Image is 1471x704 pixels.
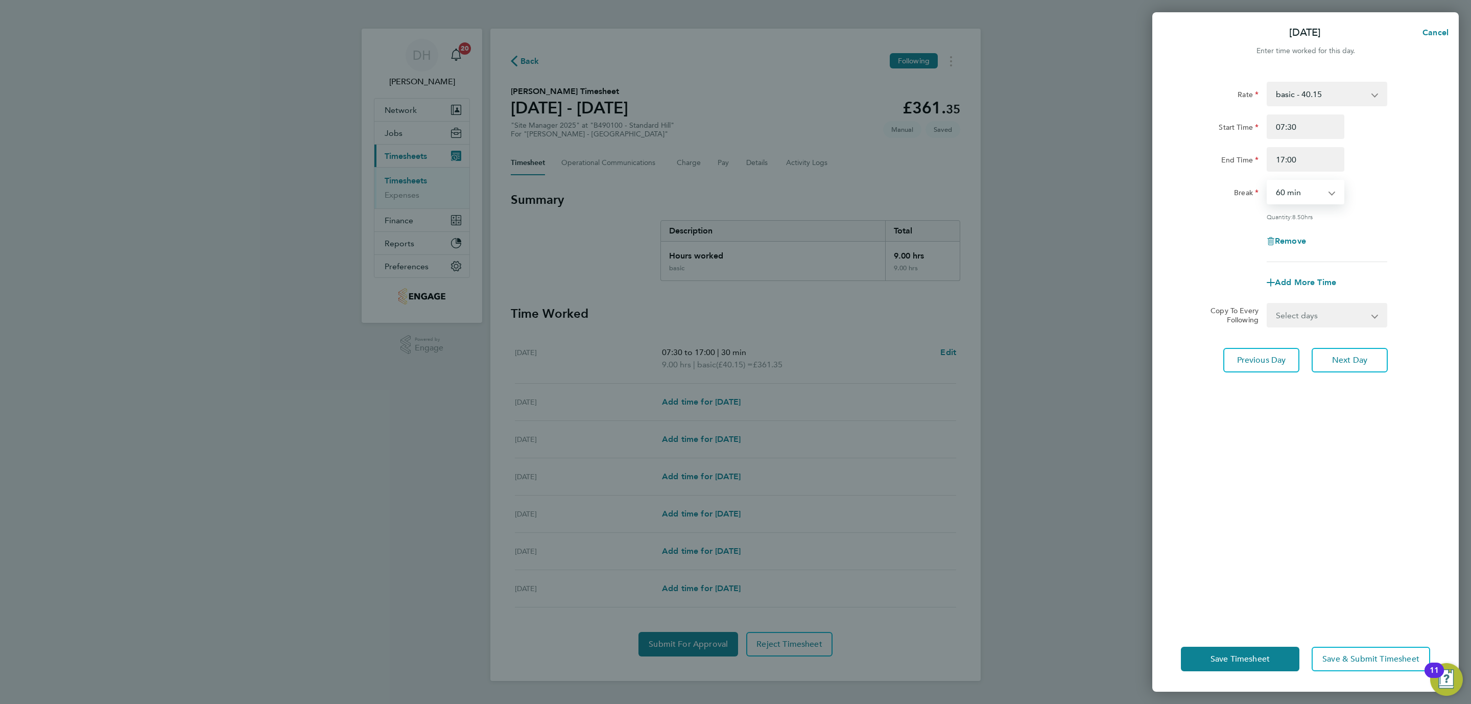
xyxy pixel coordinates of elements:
[1202,306,1259,324] label: Copy To Every Following
[1267,213,1387,221] div: Quantity: hrs
[1312,348,1388,372] button: Next Day
[1234,188,1259,200] label: Break
[1322,654,1419,664] span: Save & Submit Timesheet
[1211,654,1270,664] span: Save Timesheet
[1430,670,1439,684] div: 11
[1275,236,1306,246] span: Remove
[1152,45,1459,57] div: Enter time worked for this day.
[1267,278,1336,287] button: Add More Time
[1275,277,1336,287] span: Add More Time
[1181,647,1299,671] button: Save Timesheet
[1332,355,1367,365] span: Next Day
[1267,237,1306,245] button: Remove
[1237,355,1286,365] span: Previous Day
[1419,28,1449,37] span: Cancel
[1223,348,1299,372] button: Previous Day
[1219,123,1259,135] label: Start Time
[1238,90,1259,102] label: Rate
[1430,663,1463,696] button: Open Resource Center, 11 new notifications
[1289,26,1321,40] p: [DATE]
[1292,213,1304,221] span: 8.50
[1406,22,1459,43] button: Cancel
[1267,114,1344,139] input: E.g. 08:00
[1267,147,1344,172] input: E.g. 18:00
[1221,155,1259,168] label: End Time
[1312,647,1430,671] button: Save & Submit Timesheet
